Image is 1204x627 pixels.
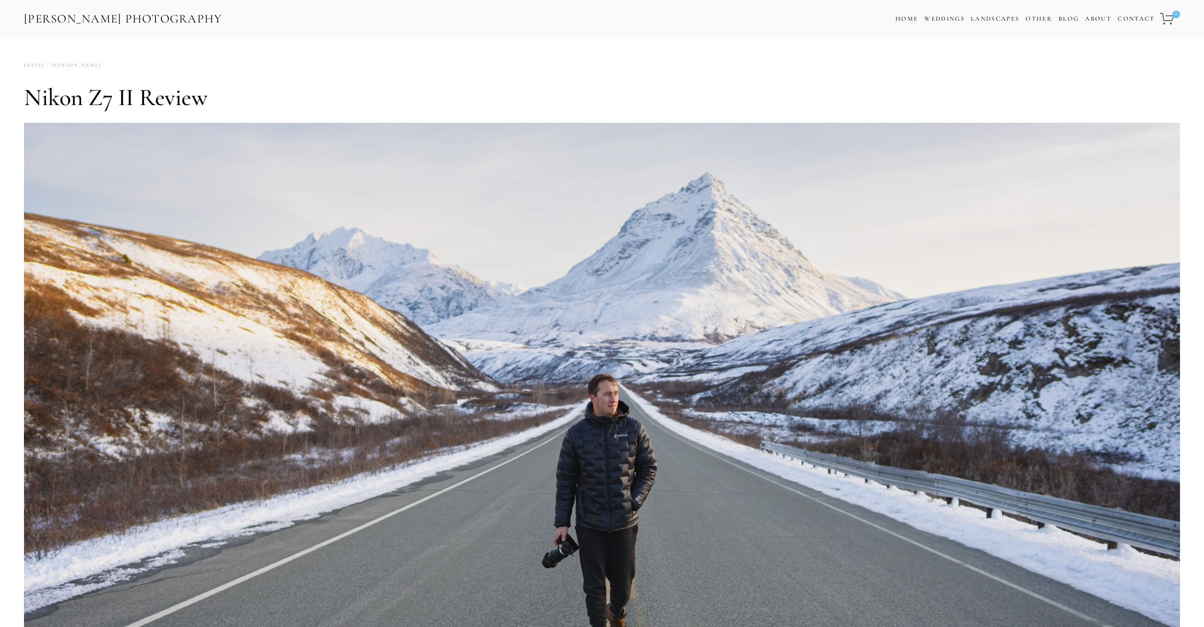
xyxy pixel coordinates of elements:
[23,8,223,30] a: [PERSON_NAME] Photography
[45,59,101,72] a: [PERSON_NAME]
[1059,12,1079,26] a: Blog
[924,15,965,23] a: Weddings
[1118,12,1155,26] a: Contact
[24,83,1180,112] h1: Nikon Z7 II Review
[971,15,1019,23] a: Landscapes
[895,12,918,26] a: Home
[1085,12,1111,26] a: About
[1172,11,1180,18] span: 0
[24,59,45,72] time: [DATE]
[1025,15,1052,23] a: Other
[1158,7,1181,30] a: 0 items in cart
